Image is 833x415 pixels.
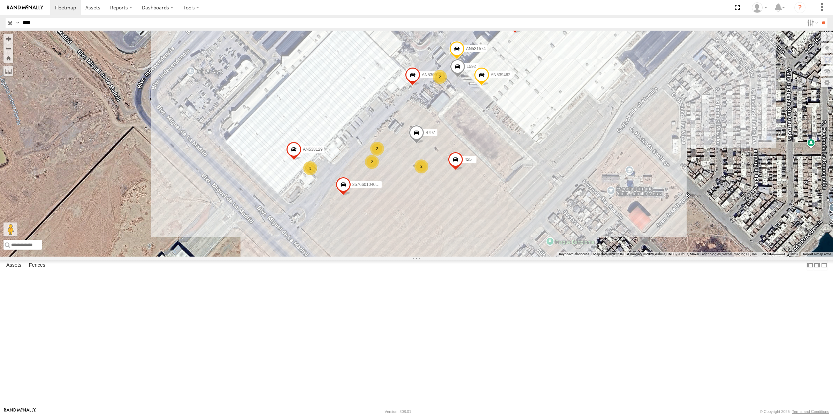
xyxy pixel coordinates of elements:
div: 3 [303,161,317,175]
label: Measure [3,66,13,76]
label: Search Filter Options [804,18,819,28]
div: 2 [365,155,379,169]
span: 20 m [762,252,770,256]
label: Fences [25,260,49,270]
label: Dock Summary Table to the Left [807,260,813,270]
a: Visit our Website [4,408,36,415]
button: Drag Pegman onto the map to open Street View [3,222,17,236]
span: L592 [467,64,476,69]
span: AN539462 [491,72,511,77]
button: Zoom out [3,44,13,53]
a: Terms (opens in new tab) [790,253,798,256]
button: Keyboard shortcuts [559,252,589,257]
button: Map Scale: 20 m per 39 pixels [760,252,787,257]
label: Assets [3,260,25,270]
img: rand-logo.svg [7,5,43,10]
i: ? [794,2,805,13]
span: 425 [465,157,472,162]
div: Version: 308.01 [385,409,411,414]
label: Hide Summary Table [821,260,828,270]
span: Map data ©2025 INEGI Imagery ©2025 Airbus, CNES / Airbus, Maxar Technologies, Vexcel Imaging US, ... [593,252,758,256]
button: Zoom Home [3,53,13,63]
label: Map Settings [821,78,833,87]
span: AN538129 [303,147,323,152]
a: Report a map error [803,252,831,256]
div: 2 [414,159,428,173]
div: 2 [370,142,384,156]
span: 4797 [426,130,435,135]
label: Search Query [15,18,20,28]
span: 357660104094636 [352,182,387,187]
label: Dock Summary Table to the Right [813,260,820,270]
div: Roberto Garcia [749,2,770,13]
a: Terms and Conditions [792,409,829,414]
div: © Copyright 2025 - [760,409,829,414]
div: 2 [433,70,447,84]
button: Zoom in [3,34,13,44]
span: AN531574 [466,46,486,51]
span: AN530913 [422,72,442,77]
